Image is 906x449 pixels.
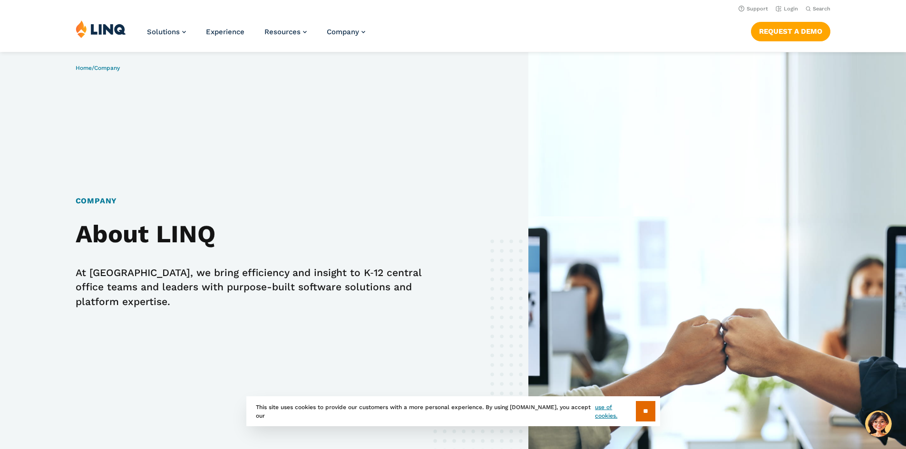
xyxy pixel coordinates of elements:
[76,195,433,207] h1: Company
[264,28,307,36] a: Resources
[206,28,244,36] a: Experience
[76,20,126,38] img: LINQ | K‑12 Software
[865,411,892,437] button: Hello, have a question? Let’s chat.
[76,266,433,308] p: At [GEOGRAPHIC_DATA], we bring efficiency and insight to K‑12 central office teams and leaders wi...
[147,28,180,36] span: Solutions
[327,28,365,36] a: Company
[739,6,768,12] a: Support
[595,403,635,420] a: use of cookies.
[147,28,186,36] a: Solutions
[94,65,120,71] span: Company
[76,220,433,248] h2: About LINQ
[327,28,359,36] span: Company
[147,20,365,51] nav: Primary Navigation
[751,20,830,41] nav: Button Navigation
[751,22,830,41] a: Request a Demo
[76,65,120,71] span: /
[76,65,92,71] a: Home
[813,6,830,12] span: Search
[806,5,830,12] button: Open Search Bar
[776,6,798,12] a: Login
[246,396,660,426] div: This site uses cookies to provide our customers with a more personal experience. By using [DOMAIN...
[264,28,301,36] span: Resources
